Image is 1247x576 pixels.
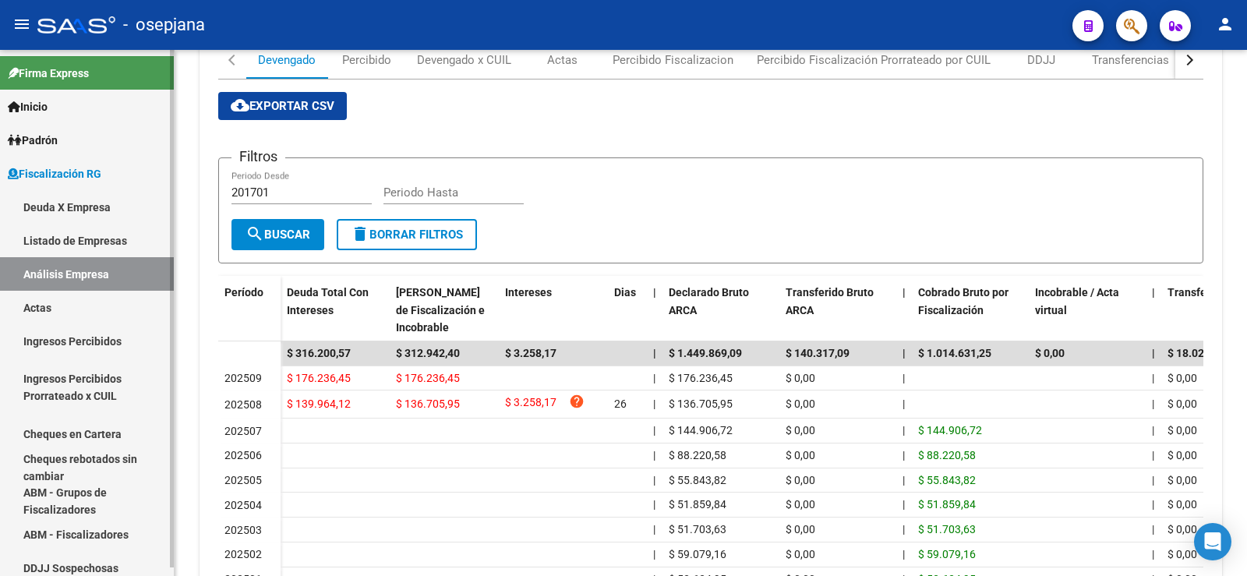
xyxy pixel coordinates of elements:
[1029,276,1146,345] datatable-header-cell: Incobrable / Acta virtual
[1152,286,1155,299] span: |
[647,276,662,345] datatable-header-cell: |
[613,51,733,69] div: Percibido Fiscalizacion
[287,398,351,410] span: $ 139.964,12
[918,286,1009,316] span: Cobrado Bruto por Fiscalización
[614,286,636,299] span: Dias
[287,286,369,316] span: Deuda Total Con Intereses
[903,372,905,384] span: |
[1152,424,1154,436] span: |
[8,165,101,182] span: Fiscalización RG
[1168,523,1197,535] span: $ 0,00
[918,548,976,560] span: $ 59.079,16
[669,474,726,486] span: $ 55.843,82
[918,498,976,511] span: $ 51.859,84
[786,498,815,511] span: $ 0,00
[1168,548,1197,560] span: $ 0,00
[1152,398,1154,410] span: |
[231,219,324,250] button: Buscar
[786,347,850,359] span: $ 140.317,09
[1152,449,1154,461] span: |
[224,286,263,299] span: Período
[903,398,905,410] span: |
[123,8,205,42] span: - osepjana
[653,398,655,410] span: |
[231,99,334,113] span: Exportar CSV
[918,347,991,359] span: $ 1.014.631,25
[903,523,905,535] span: |
[337,219,477,250] button: Borrar Filtros
[903,449,905,461] span: |
[1035,347,1065,359] span: $ 0,00
[669,372,733,384] span: $ 176.236,45
[1168,398,1197,410] span: $ 0,00
[224,372,262,384] span: 202509
[569,394,585,409] i: help
[786,449,815,461] span: $ 0,00
[1035,286,1119,316] span: Incobrable / Acta virtual
[224,548,262,560] span: 202502
[903,286,906,299] span: |
[505,394,556,415] span: $ 3.258,17
[669,523,726,535] span: $ 51.703,63
[1152,548,1154,560] span: |
[653,449,655,461] span: |
[396,372,460,384] span: $ 176.236,45
[547,51,578,69] div: Actas
[918,449,976,461] span: $ 88.220,58
[1216,15,1235,34] mat-icon: person
[8,98,48,115] span: Inicio
[417,51,511,69] div: Devengado x CUIL
[903,498,905,511] span: |
[669,449,726,461] span: $ 88.220,58
[653,286,656,299] span: |
[608,276,647,345] datatable-header-cell: Dias
[224,398,262,411] span: 202508
[786,523,815,535] span: $ 0,00
[351,224,369,243] mat-icon: delete
[1152,372,1154,384] span: |
[779,276,896,345] datatable-header-cell: Transferido Bruto ARCA
[287,347,351,359] span: $ 316.200,57
[224,499,262,511] span: 202504
[8,65,89,82] span: Firma Express
[1168,424,1197,436] span: $ 0,00
[1194,523,1231,560] div: Open Intercom Messenger
[786,548,815,560] span: $ 0,00
[224,474,262,486] span: 202505
[1152,347,1155,359] span: |
[903,424,905,436] span: |
[246,224,264,243] mat-icon: search
[662,276,779,345] datatable-header-cell: Declarado Bruto ARCA
[669,398,733,410] span: $ 136.705,95
[224,449,262,461] span: 202506
[903,474,905,486] span: |
[918,523,976,535] span: $ 51.703,63
[396,347,460,359] span: $ 312.942,40
[224,425,262,437] span: 202507
[903,548,905,560] span: |
[896,276,912,345] datatable-header-cell: |
[786,372,815,384] span: $ 0,00
[669,548,726,560] span: $ 59.079,16
[653,347,656,359] span: |
[258,51,316,69] div: Devengado
[351,228,463,242] span: Borrar Filtros
[918,474,976,486] span: $ 55.843,82
[669,347,742,359] span: $ 1.449.869,09
[786,474,815,486] span: $ 0,00
[218,276,281,341] datatable-header-cell: Período
[218,92,347,120] button: Exportar CSV
[757,51,991,69] div: Percibido Fiscalización Prorrateado por CUIL
[903,347,906,359] span: |
[786,286,874,316] span: Transferido Bruto ARCA
[1168,474,1197,486] span: $ 0,00
[653,498,655,511] span: |
[281,276,390,345] datatable-header-cell: Deuda Total Con Intereses
[669,286,749,316] span: Declarado Bruto ARCA
[231,96,249,115] mat-icon: cloud_download
[1152,523,1154,535] span: |
[1168,372,1197,384] span: $ 0,00
[653,548,655,560] span: |
[653,474,655,486] span: |
[1168,449,1197,461] span: $ 0,00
